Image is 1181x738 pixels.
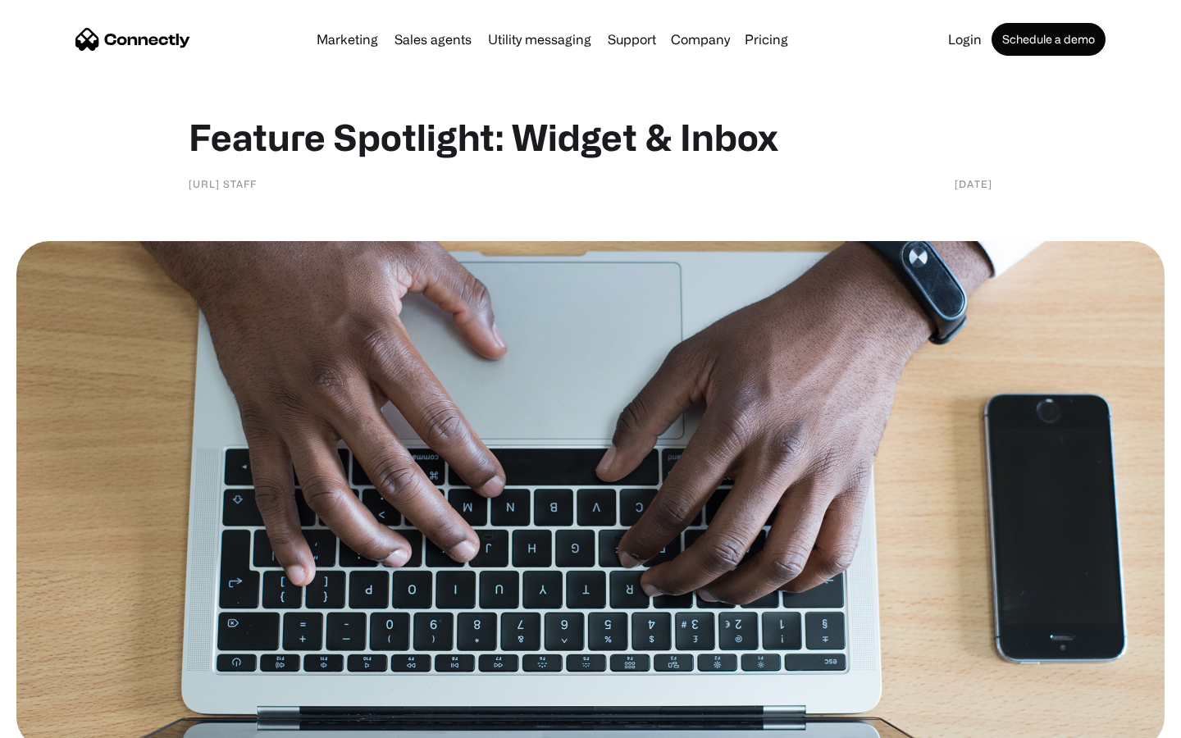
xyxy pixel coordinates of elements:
ul: Language list [33,709,98,732]
a: Pricing [738,33,795,46]
div: Company [671,28,730,51]
h1: Feature Spotlight: Widget & Inbox [189,115,992,159]
a: Sales agents [388,33,478,46]
aside: Language selected: English [16,709,98,732]
div: Company [666,28,735,51]
a: Login [942,33,988,46]
div: [URL] staff [189,175,257,192]
a: Utility messaging [481,33,598,46]
div: [DATE] [955,175,992,192]
a: Schedule a demo [992,23,1106,56]
a: Support [601,33,663,46]
a: Marketing [310,33,385,46]
a: home [75,27,190,52]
